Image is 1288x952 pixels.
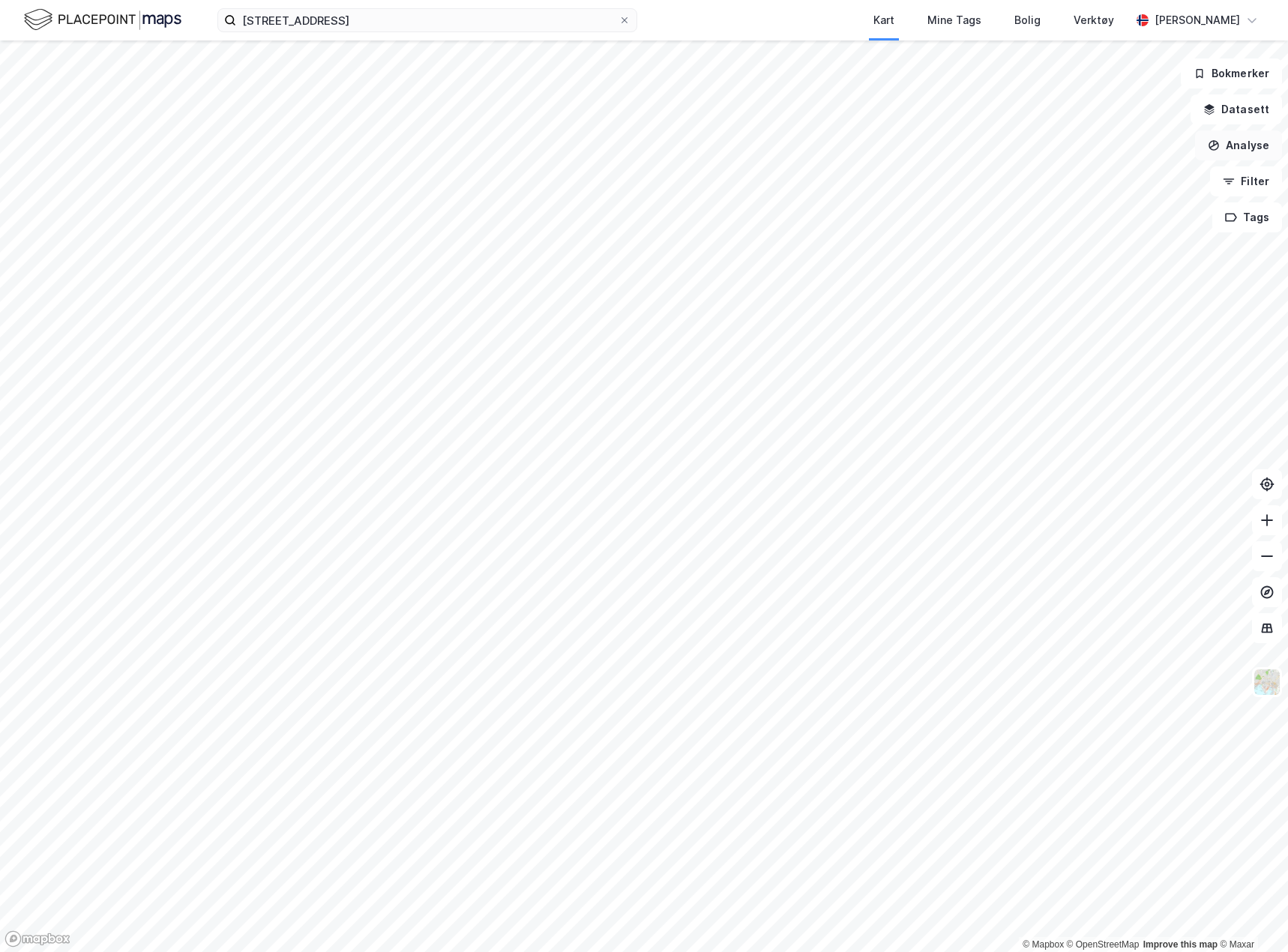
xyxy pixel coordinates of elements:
[1143,939,1218,950] a: Improve this map
[1213,880,1288,952] div: Kontrollprogram for chat
[1067,939,1140,950] a: OpenStreetMap
[1181,58,1282,88] button: Bokmerker
[236,9,619,31] input: Søk på adresse, matrikkel, gårdeiere, leietakere eller personer
[1212,202,1282,232] button: Tags
[1195,130,1282,160] button: Analyse
[1213,880,1288,952] iframe: Chat Widget
[1191,94,1282,124] button: Datasett
[4,930,70,948] a: Mapbox homepage
[873,11,894,29] div: Kart
[1155,11,1240,29] div: [PERSON_NAME]
[1014,11,1041,29] div: Bolig
[1210,166,1282,196] button: Filter
[24,7,181,33] img: logo.f888ab2527a4732fd821a326f86c7f29.svg
[1253,668,1281,696] img: Z
[927,11,981,29] div: Mine Tags
[1074,11,1114,29] div: Verktøy
[1023,939,1064,950] a: Mapbox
